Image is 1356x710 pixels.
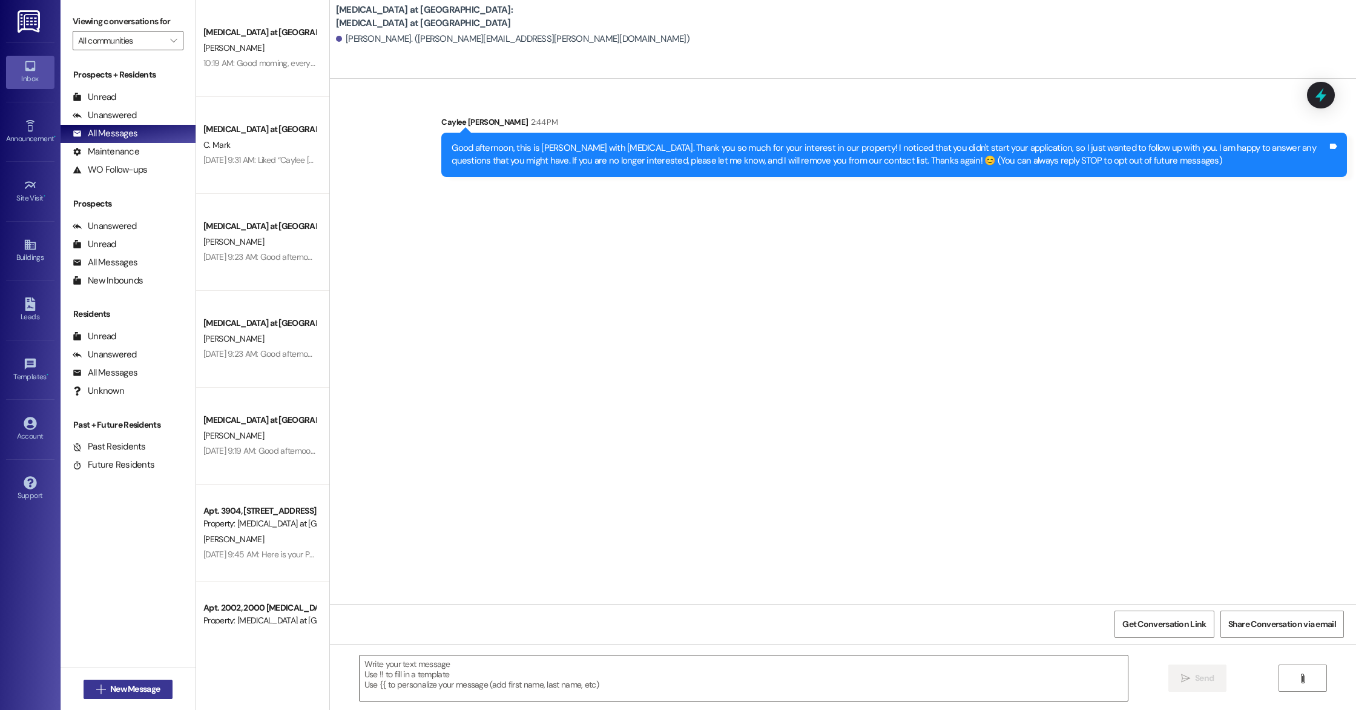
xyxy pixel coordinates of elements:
span: • [44,192,45,201]
div: All Messages [73,127,137,140]
i:  [96,685,105,694]
img: ResiDesk Logo [18,10,42,33]
div: Prospects + Residents [61,68,196,81]
div: Past + Future Residents [61,419,196,431]
div: 2:44 PM [528,116,557,128]
a: Inbox [6,56,54,88]
div: New Inbounds [73,274,143,287]
div: [DATE] 9:45 AM: Here is your PooPrints preregistration link: [URL][DOMAIN_NAME] (You can always r... [203,549,695,560]
button: Share Conversation via email [1220,611,1344,638]
i:  [170,36,177,45]
div: Property: [MEDICAL_DATA] at [GEOGRAPHIC_DATA] [203,614,315,627]
div: [MEDICAL_DATA] at [GEOGRAPHIC_DATA] [203,26,315,39]
span: [PERSON_NAME] [203,42,264,53]
div: Unanswered [73,348,137,361]
div: [PERSON_NAME]. ([PERSON_NAME][EMAIL_ADDRESS][PERSON_NAME][DOMAIN_NAME]) [336,33,690,45]
div: [MEDICAL_DATA] at [GEOGRAPHIC_DATA] [203,220,315,233]
div: Unknown [73,385,124,397]
div: Unanswered [73,220,137,233]
div: Future Residents [73,459,154,471]
a: Support [6,473,54,505]
label: Viewing conversations for [73,12,183,31]
div: Apt. 3904, [STREET_ADDRESS][MEDICAL_DATA] [203,505,315,517]
div: All Messages [73,367,137,379]
span: Share Conversation via email [1228,618,1336,631]
span: Get Conversation Link [1122,618,1206,631]
span: • [47,371,48,379]
div: 10:19 AM: Good morning, everything is correct. Your move-in date on the lease says [DATE]. Your l... [203,58,1183,68]
div: Past Residents [73,440,146,453]
b: [MEDICAL_DATA] at [GEOGRAPHIC_DATA]: [MEDICAL_DATA] at [GEOGRAPHIC_DATA] [336,4,578,30]
span: Send [1195,672,1214,685]
a: Leads [6,294,54,327]
div: Caylee [PERSON_NAME] [441,116,1347,133]
a: Templates • [6,354,54,387]
div: WO Follow-ups [73,164,147,176]
div: Good afternoon, this is [PERSON_NAME] with [MEDICAL_DATA]. Thank you so much for your interest in... [452,142,1328,168]
span: C. Mark [203,139,230,150]
div: Unread [73,330,116,343]
div: Apt. 2002, 2000 [MEDICAL_DATA] at [GEOGRAPHIC_DATA] [203,602,315,614]
div: Unread [73,238,116,251]
button: Get Conversation Link [1114,611,1214,638]
button: Send [1168,665,1227,692]
div: All Messages [73,256,137,269]
div: Property: [MEDICAL_DATA] at [GEOGRAPHIC_DATA] [203,517,315,530]
div: [MEDICAL_DATA] at [GEOGRAPHIC_DATA] [203,123,315,136]
div: Residents [61,308,196,320]
input: All communities [78,31,164,50]
div: [MEDICAL_DATA] at [GEOGRAPHIC_DATA] [203,317,315,330]
span: New Message [110,683,160,695]
span: [PERSON_NAME] [203,236,264,247]
span: • [54,133,56,141]
span: [PERSON_NAME] [203,534,264,545]
div: Prospects [61,197,196,210]
i:  [1298,674,1307,683]
button: New Message [84,680,173,699]
a: Account [6,413,54,446]
div: Unread [73,91,116,104]
span: [PERSON_NAME] [203,333,264,344]
span: [PERSON_NAME] [203,430,264,441]
div: Maintenance [73,145,139,158]
i:  [1181,674,1190,683]
div: [MEDICAL_DATA] at [GEOGRAPHIC_DATA] [203,414,315,426]
a: Site Visit • [6,175,54,208]
div: Unanswered [73,109,137,122]
a: Buildings [6,234,54,267]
